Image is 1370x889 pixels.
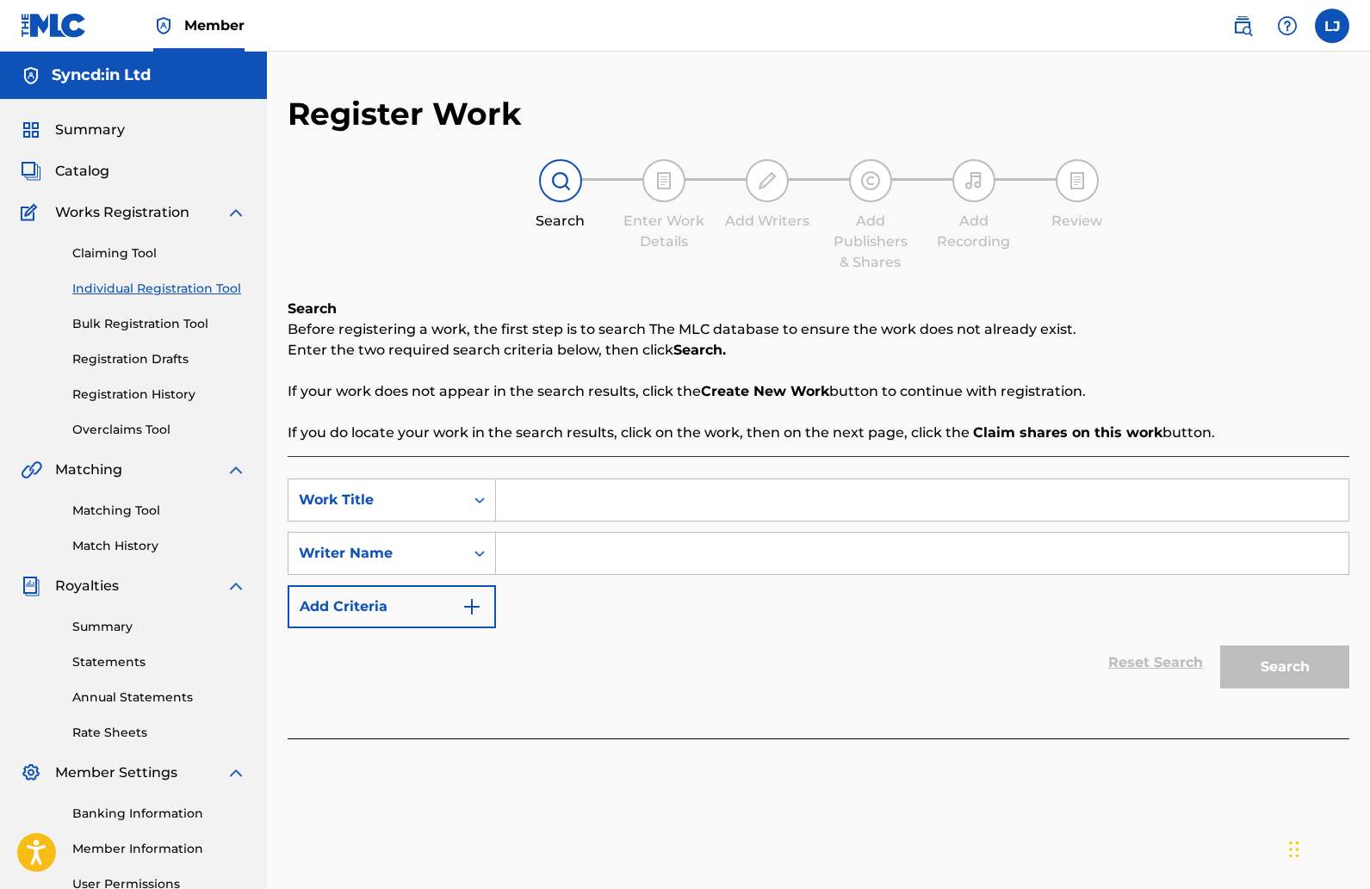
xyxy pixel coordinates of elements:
span: Catalog [55,161,109,182]
iframe: Chat Widget [1284,806,1370,889]
img: expand [226,202,246,223]
a: Registration History [72,386,246,404]
a: SummarySummary [21,120,125,140]
div: User Menu [1315,9,1349,43]
strong: Create New Work [701,383,829,399]
a: CatalogCatalog [21,161,109,182]
img: step indicator icon for Add Publishers & Shares [860,170,881,191]
a: Overclaims Tool [72,421,246,439]
img: step indicator icon for Review [1067,170,1088,191]
span: Member Settings [55,762,177,783]
div: Add Recording [931,211,1017,252]
a: Banking Information [72,805,246,823]
div: Add Publishers & Shares [828,211,914,273]
img: Member Settings [21,762,41,783]
div: Work Title [299,490,454,510]
img: help [1277,15,1298,36]
p: If you do locate your work in the search results, click on the work, then on the next page, click... [288,423,1349,443]
h2: Register Work [288,95,522,133]
a: Claiming Tool [72,244,246,262]
a: Match History [72,537,246,555]
img: Summary [21,120,41,140]
img: step indicator icon for Add Recording [964,170,984,191]
a: Individual Registration Tool [72,280,246,298]
img: Works Registration [21,202,43,223]
img: MLC Logo [21,13,87,38]
img: 9d2ae6d4665cec9f34b9.svg [462,596,482,617]
img: Matching [21,460,42,480]
span: Matching [55,460,122,480]
a: Summary [72,618,246,636]
img: Catalog [21,161,41,182]
a: Registration Drafts [72,350,246,368]
img: expand [226,460,246,480]
img: search [1232,15,1253,36]
iframe: Resource Center [1322,600,1370,738]
p: Enter the two required search criteria below, then click [288,340,1349,361]
button: Add Criteria [288,585,496,628]
a: Member Information [72,840,246,858]
div: Enter Work Details [621,211,707,252]
div: Drag [1289,824,1299,875]
a: Public Search [1225,9,1260,43]
img: Top Rightsholder [153,15,174,36]
div: Add Writers [724,211,810,232]
h5: Syncd:in Ltd [52,65,151,85]
a: Statements [72,653,246,671]
span: Member [184,15,245,35]
strong: Search. [673,342,726,358]
div: Help [1270,9,1305,43]
span: Works Registration [55,202,189,223]
div: Writer Name [299,543,454,564]
a: Matching Tool [72,502,246,520]
a: Bulk Registration Tool [72,315,246,333]
span: Royalties [55,576,119,596]
img: step indicator icon for Add Writers [757,170,778,191]
a: Rate Sheets [72,724,246,742]
img: expand [226,762,246,783]
img: Royalties [21,576,41,596]
img: step indicator icon for Enter Work Details [654,170,674,191]
img: step indicator icon for Search [550,170,571,191]
p: If your work does not appear in the search results, click the button to continue with registration. [288,381,1349,402]
img: expand [226,576,246,596]
b: Search [288,300,337,317]
span: Summary [55,120,125,140]
div: Review [1034,211,1120,232]
div: Search [518,211,604,232]
a: Annual Statements [72,688,246,707]
form: Search Form [288,478,1349,697]
img: Accounts [21,65,41,86]
p: Before registering a work, the first step is to search The MLC database to ensure the work does n... [288,319,1349,340]
strong: Claim shares on this work [973,424,1162,441]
